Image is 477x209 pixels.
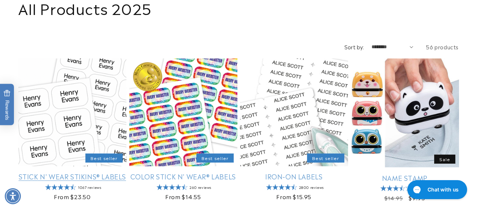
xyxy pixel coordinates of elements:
span: 56 products [426,43,459,50]
a: Iron-On Labels [240,172,348,180]
a: Color Stick N' Wear® Labels [129,172,237,180]
div: Accessibility Menu [5,188,21,204]
a: Stick N' Wear Stikins® Labels [18,172,126,180]
a: Name Stamp [351,174,459,182]
iframe: Gorgias live chat messenger [404,178,470,202]
span: Rewards [4,90,11,120]
label: Sort by: [344,43,364,50]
